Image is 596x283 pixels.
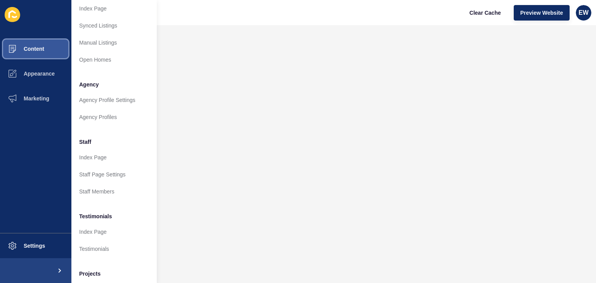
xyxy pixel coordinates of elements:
[470,9,501,17] span: Clear Cache
[79,270,100,278] span: Projects
[71,17,157,34] a: Synced Listings
[71,149,157,166] a: Index Page
[520,9,563,17] span: Preview Website
[79,138,91,146] span: Staff
[71,34,157,51] a: Manual Listings
[79,212,112,220] span: Testimonials
[463,5,508,21] button: Clear Cache
[71,223,157,240] a: Index Page
[71,240,157,257] a: Testimonials
[579,9,589,17] span: EW
[71,51,157,68] a: Open Homes
[514,5,570,21] button: Preview Website
[71,91,157,109] a: Agency Profile Settings
[71,166,157,183] a: Staff Page Settings
[71,109,157,126] a: Agency Profiles
[71,183,157,200] a: Staff Members
[79,81,99,88] span: Agency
